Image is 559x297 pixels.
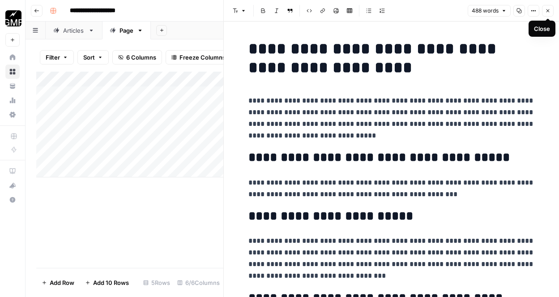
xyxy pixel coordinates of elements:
div: 6/6 Columns [174,275,223,290]
div: Articles [63,26,85,35]
span: Filter [46,53,60,62]
div: What's new? [6,179,19,192]
span: Add Row [50,278,74,287]
button: Freeze Columns [166,50,231,65]
a: Usage [5,93,20,108]
button: 488 words [468,5,511,17]
span: Sort [83,53,95,62]
div: Page [119,26,133,35]
span: Freeze Columns [179,53,226,62]
span: Add 10 Rows [93,278,129,287]
button: Add 10 Rows [80,275,134,290]
img: Growth Marketing Pro Logo [5,10,21,26]
button: Help + Support [5,193,20,207]
a: Your Data [5,79,20,93]
button: Add Row [36,275,80,290]
span: 6 Columns [126,53,156,62]
button: Filter [40,50,74,65]
div: 5 Rows [140,275,174,290]
button: Sort [77,50,109,65]
button: Workspace: Growth Marketing Pro [5,7,20,30]
a: Articles [46,22,102,39]
a: Browse [5,65,20,79]
button: 6 Columns [112,50,162,65]
a: AirOps Academy [5,164,20,178]
a: Settings [5,108,20,122]
button: What's new? [5,178,20,193]
a: Page [102,22,151,39]
div: Close [534,24,550,33]
a: Home [5,50,20,65]
span: 488 words [472,7,499,15]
